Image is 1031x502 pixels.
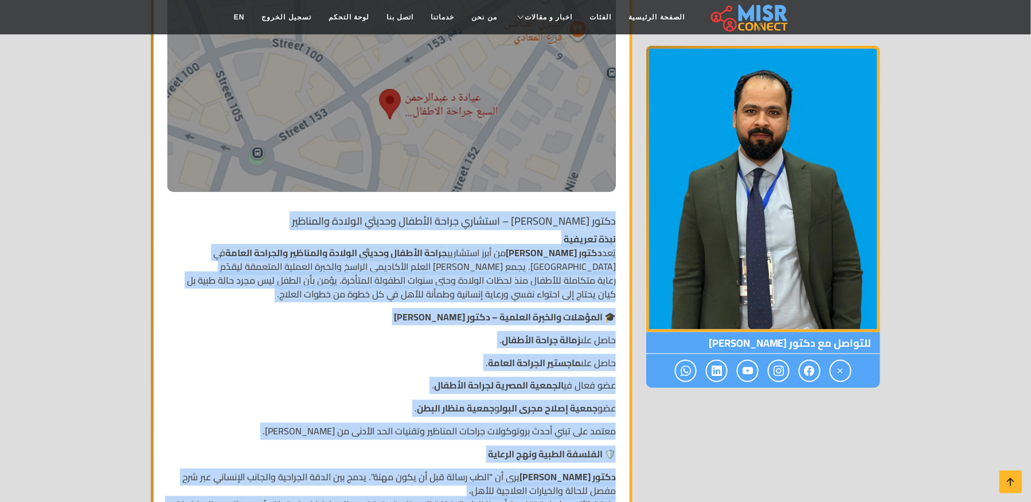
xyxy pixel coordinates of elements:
[620,6,693,28] a: الصفحة الرئيسية
[506,6,581,28] a: اخبار و مقالات
[506,244,602,261] strong: دكتور [PERSON_NAME]
[167,215,616,228] h1: دكتور [PERSON_NAME] – استشاري جراحة الأطفال وحديثي الولادة والمناظير
[225,6,253,28] a: EN
[167,402,616,415] p: عضو و .
[394,308,616,325] strong: 🎓 المؤهلات والخبرة العلمية – دكتور [PERSON_NAME]
[417,400,494,417] strong: جمعية منظار البطن
[434,377,564,394] strong: الجمعية المصرية لجراحة الأطفال
[167,356,616,370] p: حاصل على .
[525,12,573,22] span: اخبار و مقالات
[646,46,880,332] img: دكتور عبدالرحمن السبع
[378,6,422,28] a: اتصل بنا
[488,446,616,463] strong: 🛡️ الفلسفة الطبية ونهج الرعاية
[423,6,463,28] a: خدماتنا
[581,6,620,28] a: الفئات
[646,332,880,354] span: للتواصل مع دكتور [PERSON_NAME]
[520,469,616,486] strong: دكتور [PERSON_NAME]
[499,400,597,417] strong: جمعية إصلاح مجرى البول
[225,244,447,261] strong: جراحة الأطفال وحديثي الولادة والمناظير والجراحة العامة
[167,333,616,347] p: حاصل على .
[167,425,616,438] p: معتمد على تبني أحدث بروتوكولات جراحات المناظير وتقنيات الحد الأدنى من [PERSON_NAME].
[502,331,581,348] strong: زمالة جراحة الأطفال
[320,6,378,28] a: لوحة التحكم
[167,232,616,301] p: يُعد من أبرز استشاريي في [GEOGRAPHIC_DATA]. يجمع [PERSON_NAME] العلم الأكاديمي الراسخ والخبرة الع...
[564,230,616,248] strong: نبذة تعريفية
[463,6,506,28] a: من نحن
[488,354,581,371] strong: ماجستير الجراحة العامة
[167,379,616,393] p: عضو فعال في .
[711,3,788,32] img: main.misr_connect
[253,6,320,28] a: تسجيل الخروج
